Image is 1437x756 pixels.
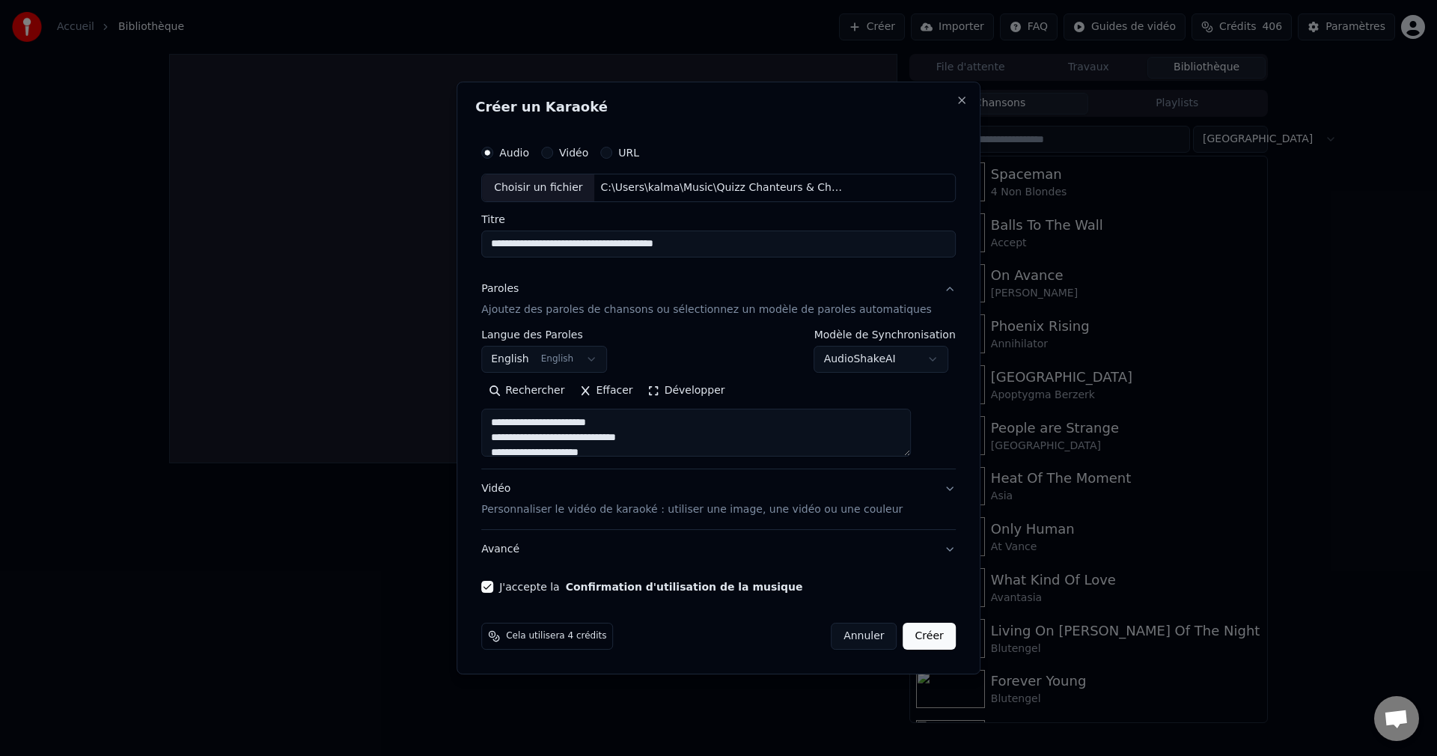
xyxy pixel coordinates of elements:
p: Ajoutez des paroles de chansons ou sélectionnez un modèle de paroles automatiques [481,302,932,317]
div: Vidéo [481,481,903,517]
label: URL [618,147,639,158]
div: Choisir un fichier [482,174,594,201]
button: Rechercher [481,379,572,403]
label: Vidéo [559,147,588,158]
div: Paroles [481,281,519,296]
label: Langue des Paroles [481,329,607,340]
button: Avancé [481,530,956,569]
button: J'accepte la [566,582,803,592]
div: C:\Users\kalma\Music\Quizz Chanteurs & Chanteuses En Francais\Z - Various\[PERSON_NAME] - Les Bro... [595,180,849,195]
label: Titre [481,214,956,225]
label: J'accepte la [499,582,802,592]
h2: Créer un Karaoké [475,100,962,114]
label: Audio [499,147,529,158]
button: Effacer [572,379,640,403]
button: Développer [641,379,733,403]
span: Cela utilisera 4 crédits [506,630,606,642]
p: Personnaliser le vidéo de karaoké : utiliser une image, une vidéo ou une couleur [481,502,903,517]
button: Créer [903,623,956,650]
div: ParolesAjoutez des paroles de chansons ou sélectionnez un modèle de paroles automatiques [481,329,956,469]
button: Annuler [831,623,897,650]
button: VidéoPersonnaliser le vidéo de karaoké : utiliser une image, une vidéo ou une couleur [481,469,956,529]
button: ParolesAjoutez des paroles de chansons ou sélectionnez un modèle de paroles automatiques [481,269,956,329]
label: Modèle de Synchronisation [814,329,956,340]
